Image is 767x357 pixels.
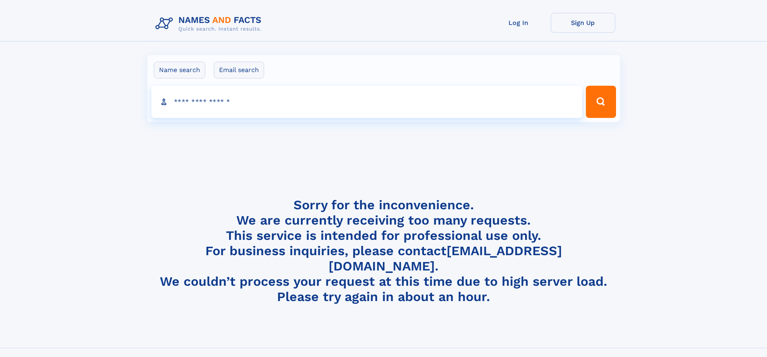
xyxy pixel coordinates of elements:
[486,13,551,33] a: Log In
[214,62,264,78] label: Email search
[586,86,616,118] button: Search Button
[152,13,268,35] img: Logo Names and Facts
[154,62,205,78] label: Name search
[329,243,562,274] a: [EMAIL_ADDRESS][DOMAIN_NAME]
[151,86,583,118] input: search input
[152,197,615,305] h4: Sorry for the inconvenience. We are currently receiving too many requests. This service is intend...
[551,13,615,33] a: Sign Up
